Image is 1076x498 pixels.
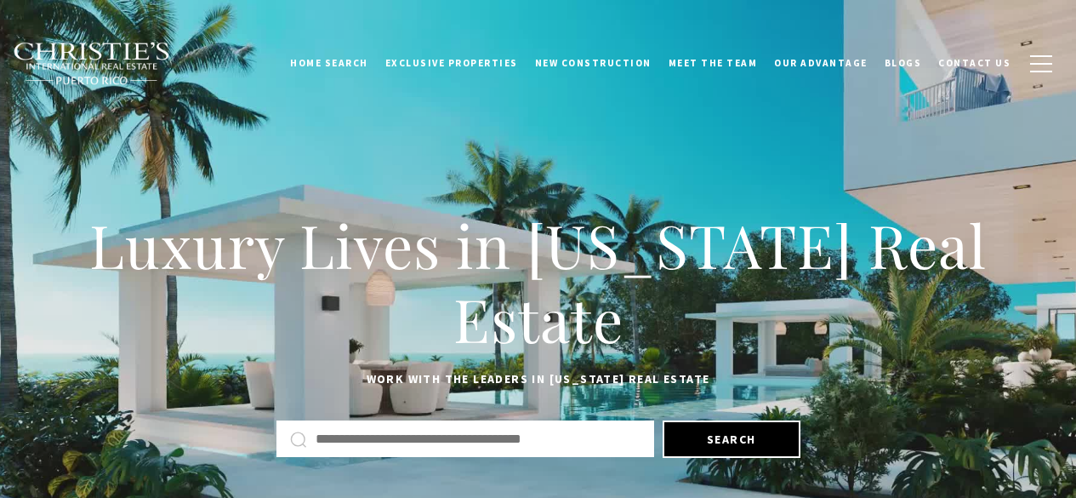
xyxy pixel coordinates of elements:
[385,57,518,69] span: Exclusive Properties
[13,42,171,86] img: Christie's International Real Estate black text logo
[282,42,377,84] a: Home Search
[766,42,876,84] a: Our Advantage
[885,57,922,69] span: Blogs
[660,42,766,84] a: Meet the Team
[774,57,868,69] span: Our Advantage
[876,42,931,84] a: Blogs
[527,42,660,84] a: New Construction
[377,42,527,84] a: Exclusive Properties
[43,369,1033,390] p: Work with the leaders in [US_STATE] Real Estate
[43,208,1033,357] h1: Luxury Lives in [US_STATE] Real Estate
[663,421,800,458] button: Search
[938,57,1011,69] span: Contact Us
[535,57,652,69] span: New Construction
